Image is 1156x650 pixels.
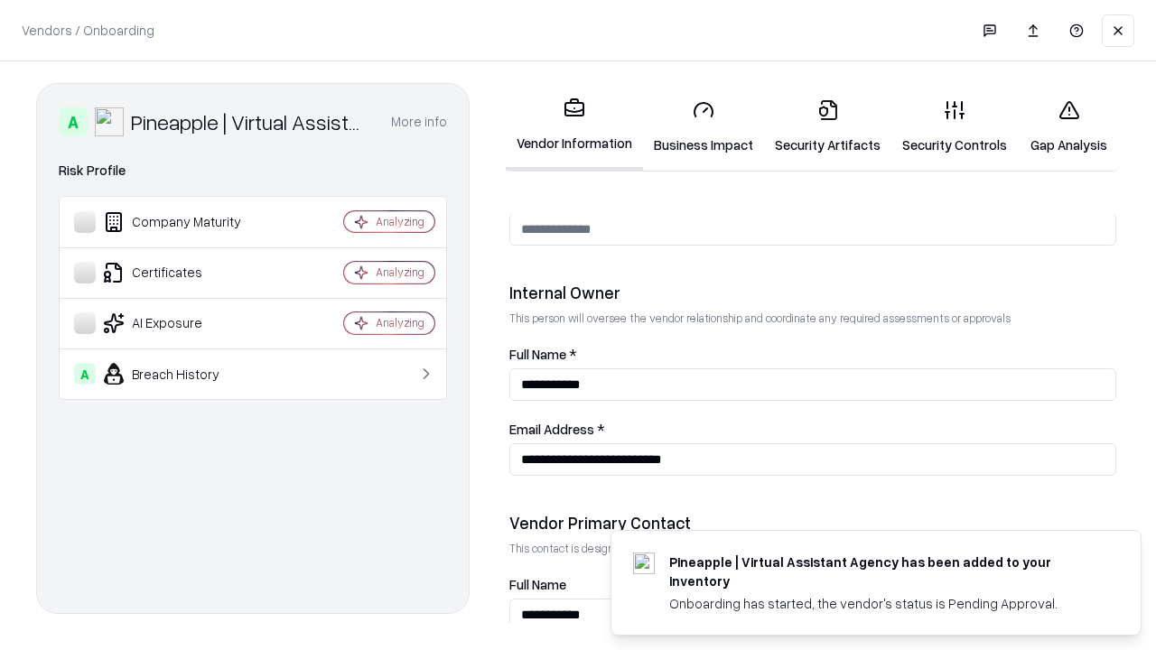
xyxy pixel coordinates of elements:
div: Certificates [74,262,290,283]
div: A [74,363,96,385]
div: Vendor Primary Contact [509,512,1116,534]
a: Business Impact [643,85,764,169]
div: Internal Owner [509,282,1116,303]
label: Full Name [509,578,1116,591]
a: Vendor Information [506,83,643,171]
div: Risk Profile [59,160,447,181]
div: Pineapple | Virtual Assistant Agency has been added to your inventory [669,552,1097,590]
div: Pineapple | Virtual Assistant Agency [131,107,369,136]
div: AI Exposure [74,312,290,334]
p: Vendors / Onboarding [22,21,154,40]
label: Full Name * [509,348,1116,361]
div: Analyzing [376,265,424,280]
a: Security Artifacts [764,85,891,169]
div: Company Maturity [74,211,290,233]
div: Onboarding has started, the vendor's status is Pending Approval. [669,594,1097,613]
label: Email Address * [509,422,1116,436]
a: Gap Analysis [1018,85,1120,169]
p: This person will oversee the vendor relationship and coordinate any required assessments or appro... [509,311,1116,326]
button: More info [391,106,447,138]
p: This contact is designated to receive the assessment request from Shift [509,541,1116,556]
img: Pineapple | Virtual Assistant Agency [95,107,124,136]
a: Security Controls [891,85,1018,169]
div: A [59,107,88,136]
img: trypineapple.com [633,552,655,574]
div: Analyzing [376,315,424,330]
div: Breach History [74,363,290,385]
div: Analyzing [376,214,424,229]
